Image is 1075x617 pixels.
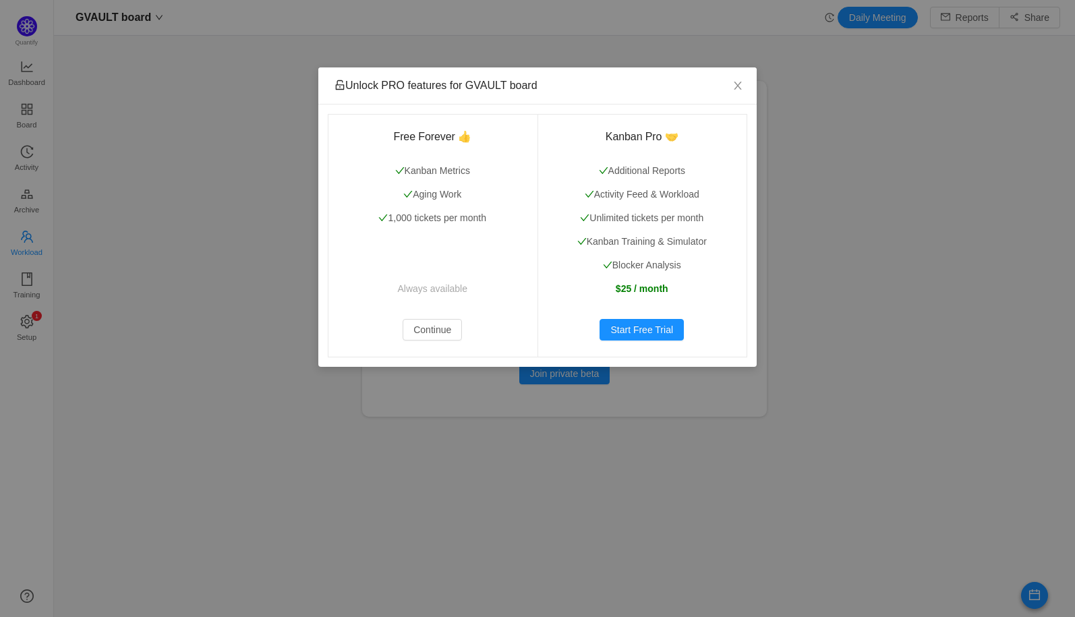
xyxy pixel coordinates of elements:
p: Kanban Training & Simulator [554,235,731,249]
p: Kanban Metrics [344,164,521,178]
i: icon: check [603,260,612,270]
p: Additional Reports [554,164,731,178]
i: icon: unlock [335,80,345,90]
span: Unlock PRO features for GVAULT board [335,80,537,91]
span: 1,000 tickets per month [378,212,486,223]
i: icon: check [403,189,413,199]
strong: $25 / month [616,283,668,294]
i: icon: check [395,166,405,175]
p: Blocker Analysis [554,258,731,272]
p: Aging Work [344,187,521,202]
i: icon: check [577,237,587,246]
button: Start Free Trial [600,319,684,341]
i: icon: check [585,189,594,199]
i: icon: check [378,213,388,223]
i: icon: close [732,80,743,91]
h3: Kanban Pro 🤝 [554,130,731,144]
p: Activity Feed & Workload [554,187,731,202]
i: icon: check [599,166,608,175]
p: Unlimited tickets per month [554,211,731,225]
button: Continue [403,319,462,341]
i: icon: check [580,213,589,223]
button: Close [719,67,757,105]
p: Always available [344,282,521,296]
h3: Free Forever 👍 [344,130,521,144]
